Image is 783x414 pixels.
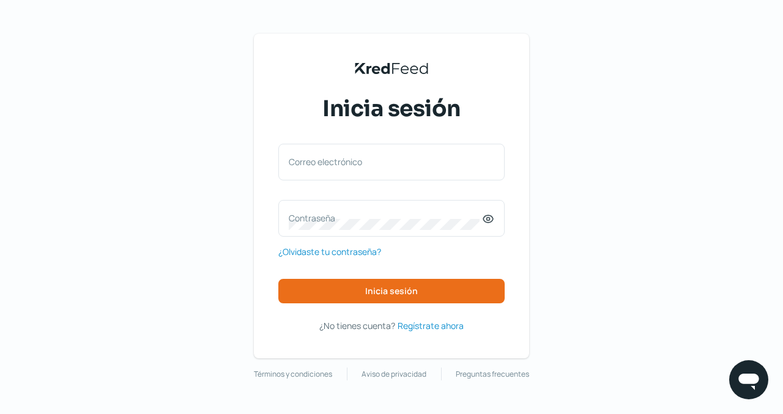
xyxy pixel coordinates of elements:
span: ¿No tienes cuenta? [319,320,395,331]
img: chatIcon [737,368,761,392]
a: Aviso de privacidad [362,368,426,381]
a: Preguntas frecuentes [456,368,529,381]
a: Regístrate ahora [398,318,464,333]
label: Contraseña [289,212,482,224]
a: Términos y condiciones [254,368,332,381]
span: Inicia sesión [365,287,418,295]
label: Correo electrónico [289,156,482,168]
span: Inicia sesión [322,94,461,124]
a: ¿Olvidaste tu contraseña? [278,244,381,259]
button: Inicia sesión [278,279,505,303]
